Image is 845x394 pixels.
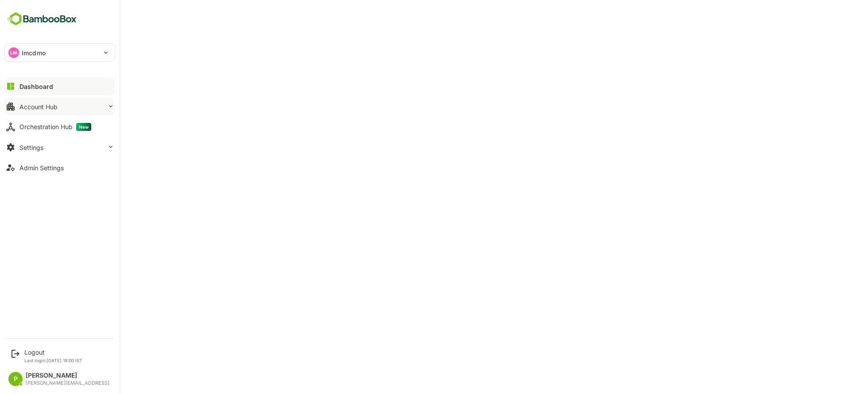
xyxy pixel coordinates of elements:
[4,77,115,95] button: Dashboard
[76,123,91,131] span: New
[26,372,109,379] div: [PERSON_NAME]
[8,372,23,386] div: P
[19,123,91,131] div: Orchestration Hub
[19,83,53,90] div: Dashboard
[4,98,115,115] button: Account Hub
[4,11,79,27] img: BambooboxFullLogoMark.5f36c76dfaba33ec1ec1367b70bb1252.svg
[26,380,109,386] div: [PERSON_NAME][EMAIL_ADDRESS]
[4,138,115,156] button: Settings
[24,358,82,363] p: Last login: [DATE] 18:00 IST
[24,348,82,356] div: Logout
[8,47,19,58] div: LM
[4,159,115,176] button: Admin Settings
[4,118,115,136] button: Orchestration HubNew
[19,103,58,111] div: Account Hub
[19,144,43,151] div: Settings
[5,44,115,61] div: LMlmcdmo
[22,48,46,57] p: lmcdmo
[19,164,64,172] div: Admin Settings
